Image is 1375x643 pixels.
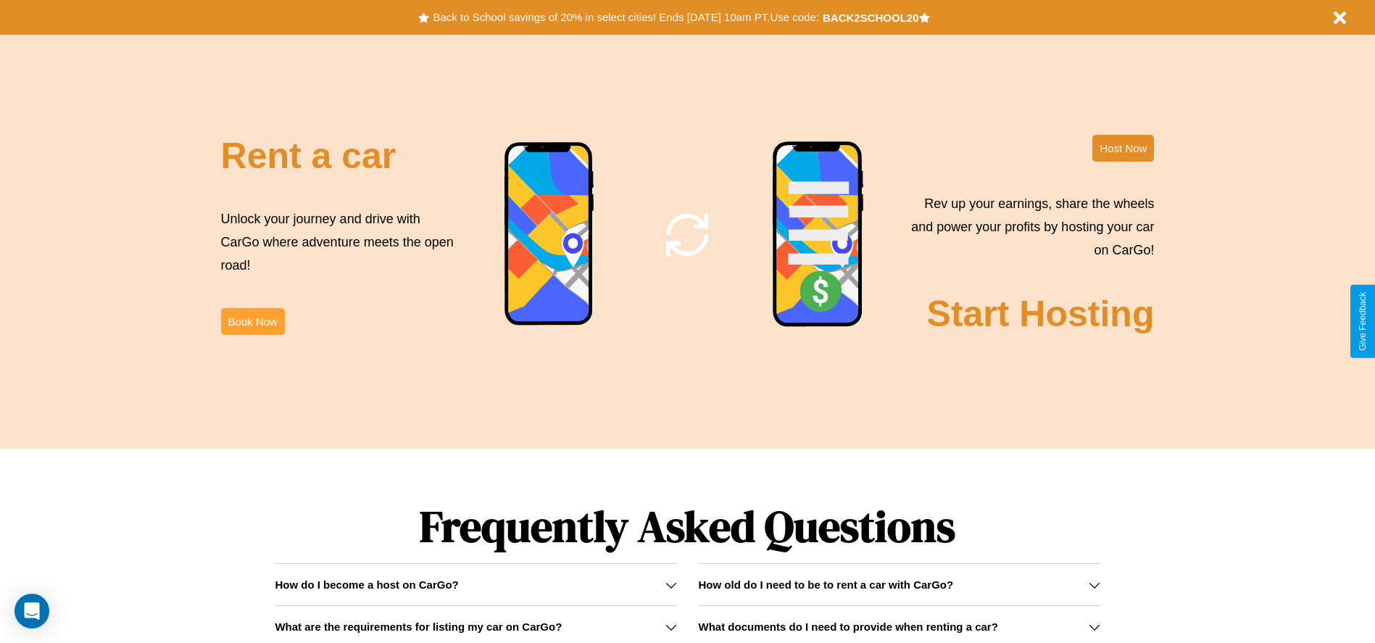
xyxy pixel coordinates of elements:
[275,578,458,591] h3: How do I become a host on CarGo?
[429,7,822,28] button: Back to School savings of 20% in select cities! Ends [DATE] 10am PT.Use code:
[1092,135,1154,162] button: Host Now
[823,12,919,24] b: BACK2SCHOOL20
[902,192,1154,262] p: Rev up your earnings, share the wheels and power your profits by hosting your car on CarGo!
[699,578,954,591] h3: How old do I need to be to rent a car with CarGo?
[221,135,396,177] h2: Rent a car
[927,293,1155,335] h2: Start Hosting
[221,308,285,335] button: Book Now
[14,594,49,629] div: Open Intercom Messenger
[221,207,459,278] p: Unlock your journey and drive with CarGo where adventure meets the open road!
[275,489,1100,563] h1: Frequently Asked Questions
[1358,292,1368,351] div: Give Feedback
[772,141,865,329] img: phone
[275,621,562,633] h3: What are the requirements for listing my car on CarGo?
[699,621,998,633] h3: What documents do I need to provide when renting a car?
[504,141,595,328] img: phone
